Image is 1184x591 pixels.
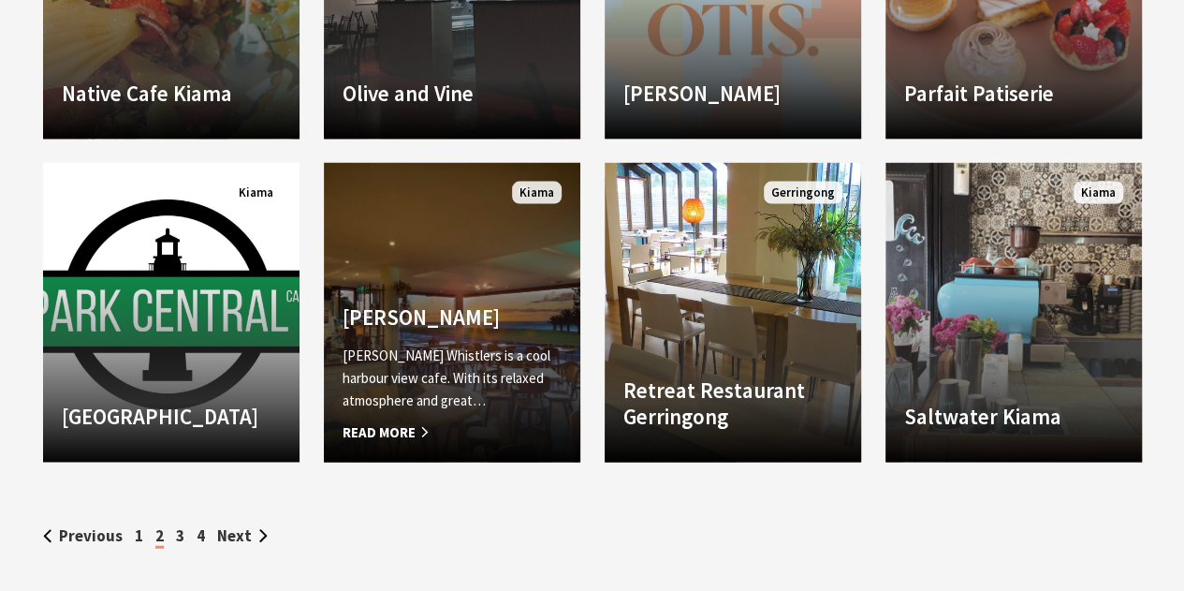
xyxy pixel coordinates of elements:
a: 1 [135,525,143,546]
span: 2 [155,525,164,549]
a: Next [217,525,268,546]
h4: Retreat Restaurant Gerringong [623,377,842,429]
a: [PERSON_NAME] [PERSON_NAME] Whistlers is a cool harbour view cafe. With its relaxed atmosphere an... [324,163,580,463]
a: 4 [197,525,205,546]
span: Kiama [512,182,562,205]
h4: Native Cafe Kiama [62,81,281,107]
a: Another Image Used [GEOGRAPHIC_DATA] Kiama [43,163,300,463]
span: Gerringong [764,182,842,205]
h4: Olive and Vine [343,81,562,107]
span: Read More [343,421,562,444]
a: Another Image Used Retreat Restaurant Gerringong Gerringong [605,163,861,463]
a: Previous [43,525,123,546]
span: Kiama [231,182,281,205]
h4: [PERSON_NAME] [623,81,842,107]
p: [PERSON_NAME] Whistlers is a cool harbour view cafe. With its relaxed atmosphere and great… [343,345,562,412]
h4: Saltwater Kiama [904,404,1123,430]
a: 3 [176,525,184,546]
h4: [GEOGRAPHIC_DATA] [62,404,281,430]
h4: [PERSON_NAME] [343,304,562,331]
span: Kiama [1074,182,1123,205]
h4: Parfait Patiserie [904,81,1123,107]
a: Another Image Used Saltwater Kiama Kiama [885,163,1142,463]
